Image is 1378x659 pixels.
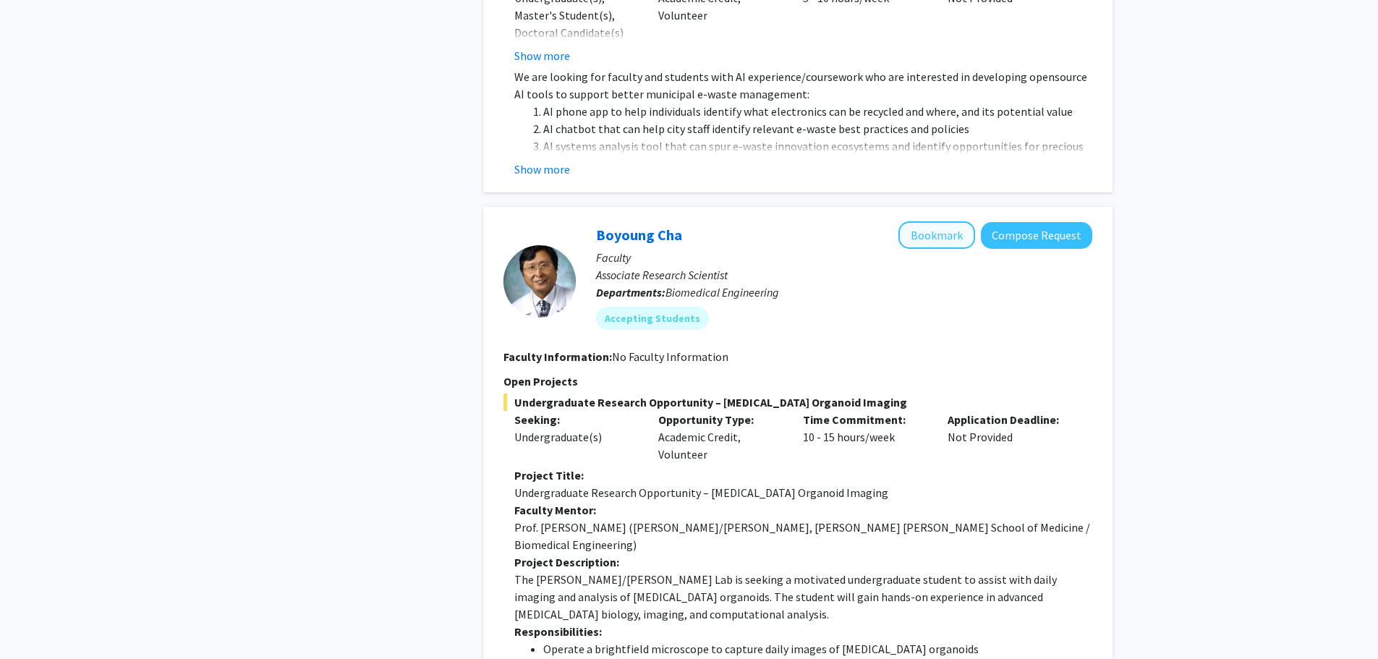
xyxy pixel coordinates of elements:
p: Open Projects [503,373,1092,390]
p: We are looking for faculty and students with AI experience/coursework who are interested in devel... [514,68,1092,103]
p: The [PERSON_NAME]/[PERSON_NAME] Lab is seeking a motivated undergraduate student to assist with d... [514,571,1092,623]
div: 10 - 15 hours/week [792,411,937,463]
strong: Responsibilities: [514,624,602,639]
b: Faculty Information: [503,349,612,364]
p: Faculty [596,249,1092,266]
div: Not Provided [937,411,1081,463]
p: Prof. [PERSON_NAME] ([PERSON_NAME]/[PERSON_NAME], [PERSON_NAME] [PERSON_NAME] School of Medicine ... [514,519,1092,553]
button: Add Boyoung Cha to Bookmarks [898,221,975,249]
p: Seeking: [514,411,637,428]
a: Boyoung Cha [596,226,682,244]
strong: Project Title: [514,468,584,482]
mat-chip: Accepting Students [596,307,709,330]
div: Undergraduate(s) [514,428,637,446]
b: Departments: [596,285,665,299]
div: Academic Credit, Volunteer [647,411,792,463]
p: Time Commitment: [803,411,926,428]
p: Undergraduate Research Opportunity – [MEDICAL_DATA] Organoid Imaging [514,484,1092,501]
p: Opportunity Type: [658,411,781,428]
li: AI chatbot that can help city staff identify relevant e-waste best practices and policies [543,120,1092,137]
p: Application Deadline: [948,411,1071,428]
button: Show more [514,47,570,64]
button: Compose Request to Boyoung Cha [981,222,1092,249]
p: Associate Research Scientist [596,266,1092,284]
span: Undergraduate Research Opportunity – [MEDICAL_DATA] Organoid Imaging [503,394,1092,411]
span: Biomedical Engineering [665,285,779,299]
span: No Faculty Information [612,349,728,364]
li: Operate a brightfield microscope to capture daily images of [MEDICAL_DATA] organoids [543,640,1092,658]
strong: Faculty Mentor: [514,503,596,517]
li: AI phone app to help individuals identify what electronics can be recycled and where, and its pot... [543,103,1092,120]
li: AI systems analysis tool that can spur e-waste innovation ecosystems and identify opportunities f... [543,137,1092,172]
strong: Project Description: [514,555,619,569]
iframe: Chat [11,594,61,648]
button: Show more [514,161,570,178]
